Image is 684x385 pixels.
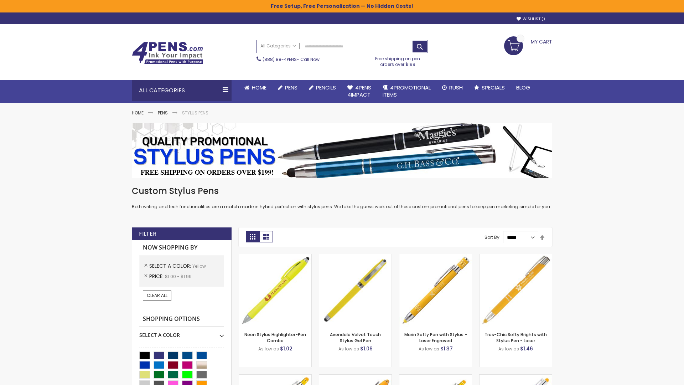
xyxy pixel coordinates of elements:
[165,273,192,279] span: $1.00 - $1.99
[252,84,266,91] span: Home
[143,291,171,301] a: Clear All
[511,80,536,96] a: Blog
[132,110,144,116] a: Home
[399,254,472,327] img: Marin Softy Pen with Stylus - Laser Engraved-Yellow
[342,80,377,103] a: 4Pens4impact
[338,346,359,352] span: As low as
[399,374,472,380] a: Phoenix Softy Brights Gel with Stylus Pen - Laser-Yellow
[158,110,168,116] a: Pens
[263,56,321,62] span: - Call Now!
[192,263,206,269] span: Yellow
[149,262,192,269] span: Select A Color
[520,345,533,352] span: $1.46
[139,230,156,238] strong: Filter
[468,80,511,96] a: Specials
[440,345,453,352] span: $1.37
[449,84,463,91] span: Rush
[399,254,472,260] a: Marin Softy Pen with Stylus - Laser Engraved-Yellow
[132,185,552,210] div: Both writing and tech functionalities are a match made in hybrid perfection with stylus pens. We ...
[319,254,392,327] img: Avendale Velvet Touch Stylus Gel Pen-Yellow
[330,332,381,343] a: Avendale Velvet Touch Stylus Gel Pen
[498,346,519,352] span: As low as
[132,185,552,197] h1: Custom Stylus Pens
[303,80,342,96] a: Pencils
[480,374,552,380] a: Tres-Chic Softy with Stylus Top Pen - ColorJet-Yellow
[480,254,552,327] img: Tres-Chic Softy Brights with Stylus Pen - Laser-Yellow
[368,53,428,67] div: Free shipping on pen orders over $199
[260,43,296,49] span: All Categories
[239,374,311,380] a: Phoenix Softy Brights with Stylus Pen - Laser-Yellow
[484,234,499,240] label: Sort By
[404,332,467,343] a: Marin Softy Pen with Stylus - Laser Engraved
[239,254,311,327] img: Neon Stylus Highlighter-Pen Combo-Yellow
[285,84,297,91] span: Pens
[263,56,297,62] a: (888) 88-4PENS
[132,80,232,101] div: All Categories
[182,110,208,116] strong: Stylus Pens
[132,42,203,65] img: 4Pens Custom Pens and Promotional Products
[139,312,224,327] strong: Shopping Options
[316,84,336,91] span: Pencils
[360,345,373,352] span: $1.06
[149,273,165,280] span: Price
[257,40,300,52] a: All Categories
[139,327,224,339] div: Select A Color
[482,84,505,91] span: Specials
[272,80,303,96] a: Pens
[258,346,279,352] span: As low as
[347,84,371,98] span: 4Pens 4impact
[436,80,468,96] a: Rush
[484,332,547,343] a: Tres-Chic Softy Brights with Stylus Pen - Laser
[132,123,552,178] img: Stylus Pens
[239,80,272,96] a: Home
[147,292,167,298] span: Clear All
[139,240,224,255] strong: Now Shopping by
[419,346,439,352] span: As low as
[377,80,436,103] a: 4PROMOTIONALITEMS
[319,254,392,260] a: Avendale Velvet Touch Stylus Gel Pen-Yellow
[244,332,306,343] a: Neon Stylus Highlighter-Pen Combo
[239,254,311,260] a: Neon Stylus Highlighter-Pen Combo-Yellow
[246,231,259,242] strong: Grid
[517,16,545,22] a: Wishlist
[319,374,392,380] a: Ellipse Softy Brights with Stylus Pen - Laser-Yellow
[516,84,530,91] span: Blog
[280,345,292,352] span: $1.02
[480,254,552,260] a: Tres-Chic Softy Brights with Stylus Pen - Laser-Yellow
[383,84,431,98] span: 4PROMOTIONAL ITEMS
